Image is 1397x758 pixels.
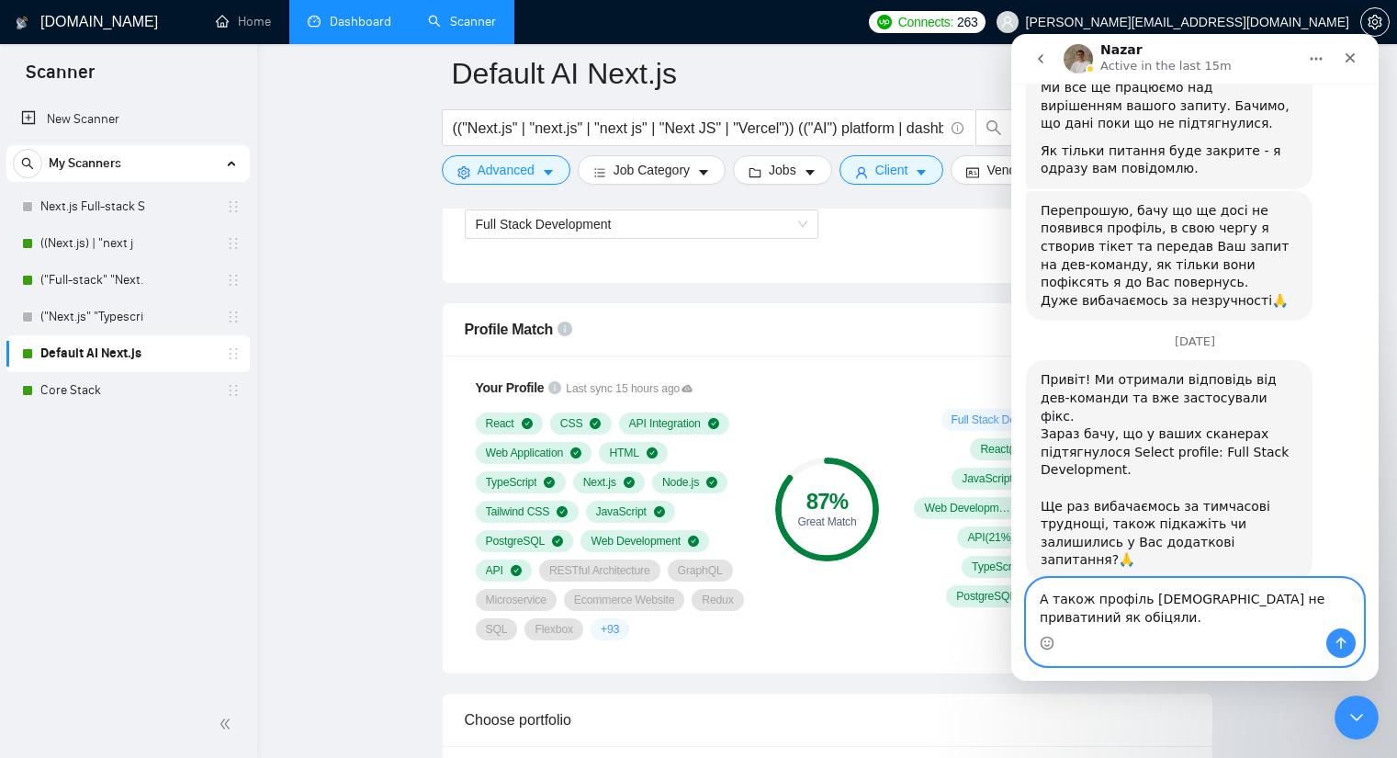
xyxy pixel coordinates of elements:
span: check-circle [552,536,563,547]
span: Connects: [898,12,953,32]
span: setting [1361,15,1389,29]
span: info-circle [558,322,572,336]
button: idcardVendorcaret-down [951,155,1063,185]
span: user [855,165,868,179]
span: check-circle [706,477,717,488]
span: React ( 46 %) [980,442,1038,457]
a: Core Stack [40,372,215,409]
button: userClientcaret-down [839,155,944,185]
span: Redux [702,593,733,607]
li: New Scanner [6,101,250,138]
span: PostgreSQL [486,534,546,549]
span: TypeScript [486,475,537,490]
span: holder [226,236,241,251]
span: 263 [957,12,977,32]
span: Advanced [478,160,535,180]
span: Scanner [11,59,109,97]
span: JavaScript ( 42 %) [962,471,1042,486]
span: idcard [966,165,979,179]
span: setting [457,165,470,179]
span: folder [749,165,761,179]
span: Node.js [662,475,699,490]
span: Tailwind CSS [486,504,550,519]
button: search [13,149,42,178]
span: check-circle [688,536,699,547]
button: setting [1360,7,1390,37]
span: Full Stack Development [476,217,612,232]
a: searchScanner [428,14,496,29]
span: check-circle [511,565,522,576]
a: New Scanner [21,101,235,138]
button: settingAdvancedcaret-down [442,155,570,185]
span: API [486,563,503,578]
span: Microservice [486,593,546,607]
span: search [976,119,1011,136]
span: CSS [560,416,583,431]
a: Default AI Next.js [40,335,215,372]
span: user [1001,16,1014,28]
span: check-circle [570,447,581,458]
span: check-circle [557,506,568,517]
span: RESTful Architecture [549,563,650,578]
span: caret-down [915,165,928,179]
span: Client [875,160,908,180]
span: Flexbox [535,622,573,637]
div: Choose portfolio [465,694,1190,746]
span: PostgreSQL ( 12 %) [956,589,1044,604]
span: Job Category [614,160,690,180]
input: Search Freelance Jobs... [453,117,943,140]
span: Your Profile [476,380,545,395]
span: holder [226,383,241,398]
input: Scanner name... [452,51,1176,96]
img: upwork-logo.png [877,15,892,29]
li: My Scanners [6,145,250,409]
span: TypeScript ( 15 %) [972,560,1053,574]
span: Web Application [486,446,564,460]
span: Jobs [769,160,796,180]
span: caret-down [542,165,555,179]
span: React [486,416,514,431]
span: API Integration [629,416,701,431]
span: info-circle [548,381,561,394]
span: Next.js [583,475,616,490]
button: folderJobscaret-down [733,155,832,185]
button: search [975,109,1012,146]
span: holder [226,346,241,361]
span: caret-down [804,165,817,179]
span: check-circle [590,418,601,429]
span: JavaScript [596,504,647,519]
a: ("Next.js" "Typescri [40,299,215,335]
span: API ( 21 %) [967,530,1014,545]
a: homeHome [216,14,271,29]
span: Profile Match [465,322,554,337]
div: Great Match [775,516,879,527]
span: check-circle [708,418,719,429]
a: dashboardDashboard [308,14,391,29]
iframe: Intercom live chat [1335,696,1379,740]
div: 87 % [775,491,879,513]
a: ((Next.js) | "next j [40,225,215,262]
img: logo [16,8,28,38]
span: check-circle [544,477,555,488]
span: My Scanners [49,145,121,182]
span: info-circle [952,122,963,134]
span: Full Stack Development ( 75 %) [952,413,1042,427]
span: Last sync 15 hours ago [566,380,693,398]
span: double-left [219,715,237,733]
span: holder [226,273,241,288]
span: check-circle [624,477,635,488]
a: ("Full-stack" "Next. [40,262,215,299]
